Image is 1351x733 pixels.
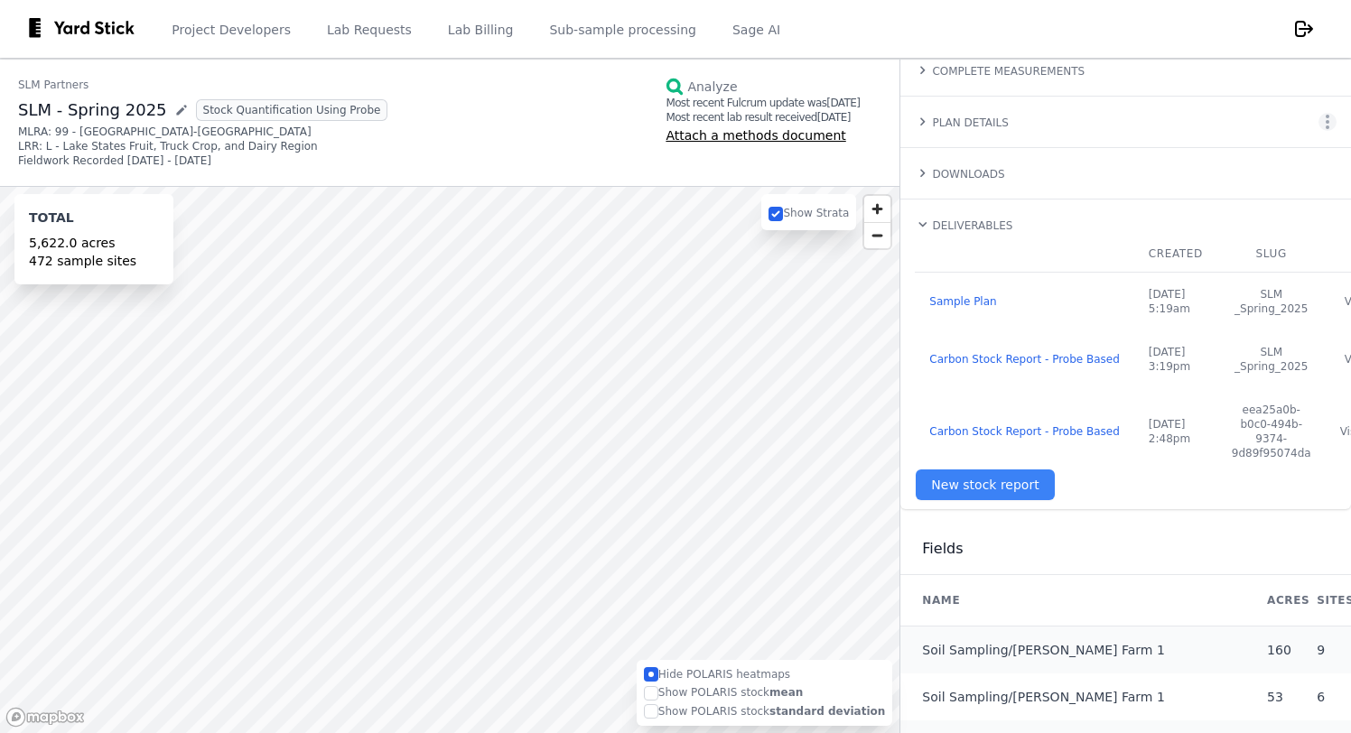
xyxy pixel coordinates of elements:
[915,214,1337,236] summary: Deliverables
[929,425,1120,438] a: Carbon Stock Report - Probe Based
[644,667,886,682] label: Hide POLARIS heatmaps
[817,111,851,124] time: July 11, 2025 at 9:00pm PDT
[1217,273,1326,331] td: SLM _Spring_2025
[1263,575,1313,626] th: Acres
[1217,236,1326,273] th: Slug
[864,222,890,248] button: Zoom out
[929,295,996,308] a: Sample Plan
[932,116,1008,129] h4: Plan Details
[1217,388,1326,475] td: eea25a0b-b0c0-494b-9374-9d89f95074da
[922,641,1165,659] a: Soil Sampling/[PERSON_NAME] Farm 1
[18,78,387,92] a: SLM Partners
[900,575,1263,626] th: Name
[769,207,783,221] input: Show Strata
[1149,288,1190,315] time: March 21, 2025 at 5:19am PDT
[915,111,1337,133] summary: Plan Details
[769,705,885,718] strong: standard deviation
[29,252,159,270] div: 472 sample sites
[5,707,85,728] a: Mapbox logo
[666,78,860,96] a: Analyze
[684,78,737,96] div: Analyze
[826,97,860,109] time: August 20, 2025 at 11:35am PDT
[922,538,963,560] h3: Fields
[29,209,159,234] div: Total
[18,153,387,168] div: Fieldwork Recorded [DATE] - [DATE]
[18,125,387,153] div: MLRA: 99 - [GEOGRAPHIC_DATA]-[GEOGRAPHIC_DATA] LRR: L - Lake States Fruit, Truck Crop, and Dairy ...
[666,128,845,143] span: Attach a methods document
[644,704,658,719] input: Show POLARIS stockstandard deviation
[1217,330,1326,388] td: SLM _Spring_2025
[644,686,658,701] input: Show POLARIS stockmean
[29,18,146,40] img: yardstick-logo-black-spacing-9a7e0c0e877e5437aacfee01d730c81d.svg
[196,99,388,121] span: Stock Quantification Using Probe
[644,704,886,719] label: Show POLARIS stock
[644,667,658,682] input: Hide POLARIS heatmaps
[666,96,860,110] div: Most recent Fulcrum update was
[174,103,189,117] a: Edit project name
[769,207,849,219] label: Show Strata
[932,65,1085,78] h4: Complete Measurements
[932,168,1004,181] h4: Downloads
[1149,346,1190,373] time: August 6, 2025 at 3:19pm PDT
[932,219,1012,232] h4: Deliverables
[1149,418,1190,445] time: September 10, 2025 at 2:48pm PDT
[864,196,890,222] button: Zoom in
[666,110,860,125] div: Most recent lab result received
[29,234,159,252] div: 5,622.0 acres
[18,99,387,121] div: SLM - Spring 2025
[769,686,803,699] strong: mean
[1263,626,1313,674] td: 160
[916,469,1054,500] a: New stock report
[915,60,1337,81] summary: Complete Measurements
[922,688,1165,706] a: Soil Sampling/[PERSON_NAME] Farm 1
[1263,673,1313,720] td: 53
[864,223,890,248] span: Zoom out
[929,353,1120,366] a: Carbon Stock Report - Probe Based
[644,685,886,701] label: Show POLARIS stock
[915,162,1337,184] summary: Downloads
[1134,236,1217,273] th: Created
